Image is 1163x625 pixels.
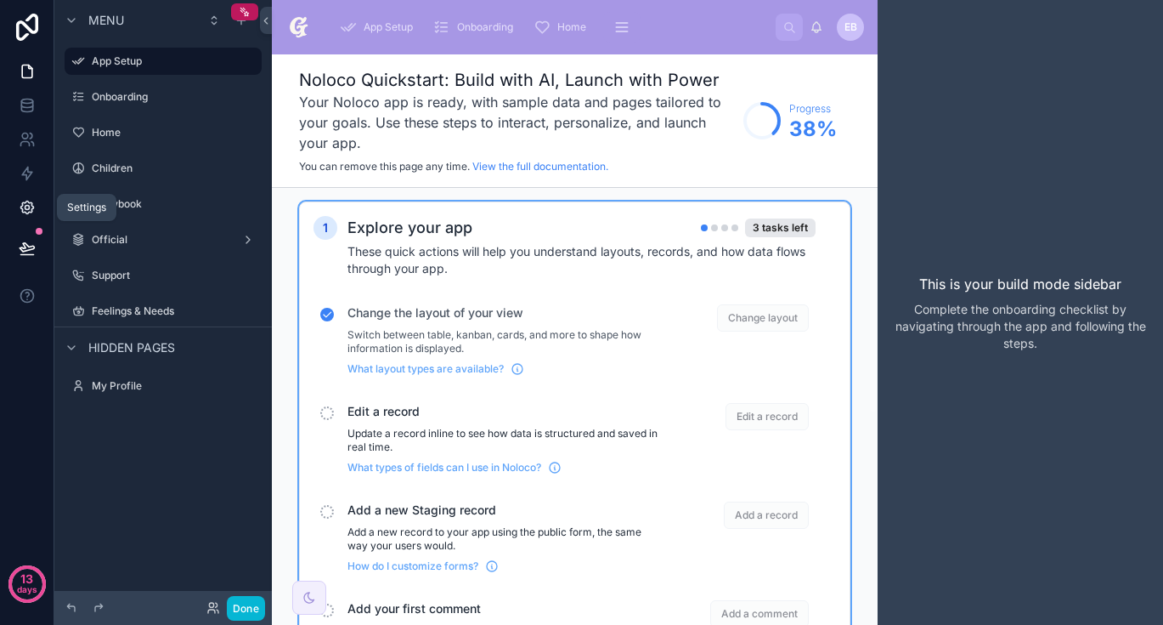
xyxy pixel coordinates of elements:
[272,188,878,625] div: scrollable content
[326,9,776,46] div: scrollable content
[88,339,175,356] span: Hidden pages
[347,362,504,376] span: What layout types are available?
[347,362,524,376] a: What layout types are available?
[347,403,659,420] span: Edit a record
[92,54,251,68] label: App Setup
[92,379,258,393] label: My Profile
[227,596,265,621] button: Done
[347,243,816,277] h4: These quick actions will help you understand layouts, records, and how data flows through your app.
[347,461,541,474] span: What types of fields can I use in Noloco?
[285,14,313,41] img: App logo
[891,301,1149,352] p: Complete the onboarding checklist by navigating through the app and following the steps.
[65,372,262,400] a: My Profile
[844,20,857,34] span: eB
[65,298,262,325] a: Feelings & Needs
[20,571,33,588] p: 13
[789,116,837,143] span: 38 %
[347,461,562,474] a: What types of fields can I use in Noloco?
[17,577,37,601] p: days
[789,102,837,116] span: Progress
[299,92,735,153] h3: Your Noloco app is ready, with sample data and pages tailored to your goals. Use these steps to i...
[347,328,659,355] p: Switch between table, kanban, cards, and more to shape how information is displayed.
[92,269,258,282] label: Support
[92,90,258,104] label: Onboarding
[347,502,659,519] span: Add a new Staging record
[919,274,1121,294] p: This is your build mode sidebar
[65,226,262,253] a: Official
[92,197,258,211] label: Growbook
[428,12,525,43] a: Onboarding
[65,155,262,182] a: Children
[347,427,659,454] p: Update a record inline to see how data is structured and saved in real time.
[67,201,106,214] div: Settings
[347,304,659,321] span: Change the layout of your view
[528,12,598,43] a: Home
[364,20,413,34] span: App Setup
[557,20,586,34] span: Home
[92,233,234,247] label: Official
[745,219,816,237] div: 3 tasks left
[335,12,425,43] a: App Setup
[65,119,262,146] a: Home
[65,48,262,75] a: App Setup
[313,216,337,240] div: 1
[472,160,608,173] a: View the full documentation.
[347,216,472,240] h2: Explore your app
[65,83,262,111] a: Onboarding
[299,160,470,173] span: You can remove this page any time.
[347,526,659,553] p: Add a new record to your app using the public form, the same way your users would.
[88,12,124,29] span: Menu
[65,190,262,218] a: Growbook
[92,162,258,175] label: Children
[92,126,258,139] label: Home
[347,560,478,573] span: How do I customize forms?
[92,304,258,318] label: Feelings & Needs
[65,262,262,289] a: Support
[347,560,499,573] a: How do I customize forms?
[457,20,513,34] span: Onboarding
[299,68,735,92] h1: Noloco Quickstart: Build with AI, Launch with Power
